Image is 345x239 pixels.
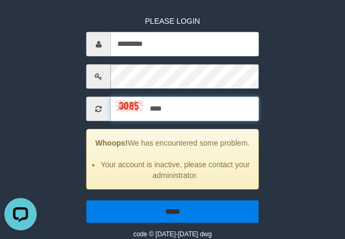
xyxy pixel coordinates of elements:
button: Open LiveChat chat widget [4,4,37,37]
img: captcha [116,100,143,111]
strong: Whoops! [95,139,128,147]
small: code © [DATE]-[DATE] dwg [133,230,211,238]
p: PLEASE LOGIN [87,16,259,26]
div: We has encountered some problem. [87,129,259,189]
li: Your account is inactive, please contact your administrator. [101,159,250,181]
